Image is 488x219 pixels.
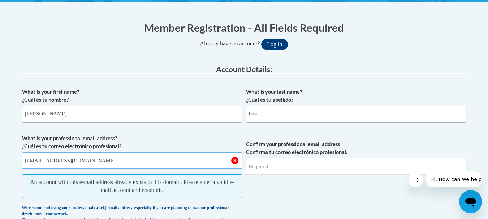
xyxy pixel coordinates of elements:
input: Metadata input [246,106,466,122]
iframe: Message from company [426,171,482,187]
span: An account with this e-mail address already exists in this domain. Please enter a valid e-mail ac... [22,174,242,198]
h1: Member Registration - All Fields Required [22,20,466,35]
label: What is your professional email address? ¿Cuál es tu correo electrónico profesional? [22,135,242,150]
span: Account Details: [216,65,272,74]
iframe: Close message [409,173,423,187]
input: Metadata input [22,152,242,169]
label: What is your first name? ¿Cuál es tu nombre? [22,88,242,104]
iframe: Button to launch messaging window [459,190,482,213]
span: Already have an account? [200,40,260,47]
span: Hi. How can we help? [4,5,59,11]
label: Confirm your professional email address Confirma tu correo electrónico profesional. [246,140,466,156]
button: Log in [261,39,288,50]
input: Metadata input [22,106,242,122]
label: What is your last name? ¿Cuál es tu apellido? [246,88,466,104]
input: Required [246,158,466,175]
